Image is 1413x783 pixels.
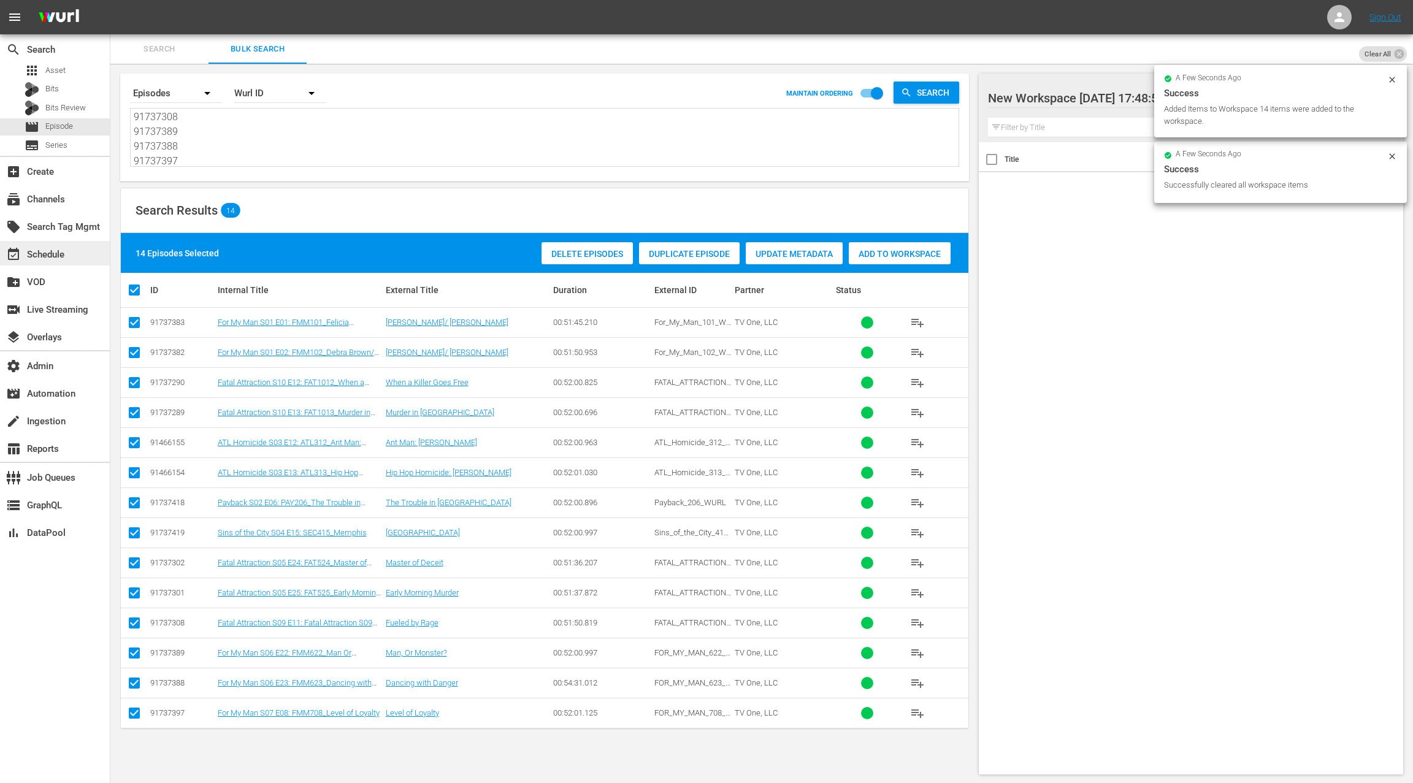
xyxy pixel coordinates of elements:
[910,525,925,540] span: playlist_add
[553,588,650,597] div: 00:51:37.872
[910,375,925,390] span: playlist_add
[150,648,214,657] div: 91737389
[6,247,21,262] span: Schedule
[6,470,21,485] span: Job Queues
[150,618,214,627] div: 91737308
[218,648,356,667] a: For My Man S06 E22: FMM622_Man Or Monster
[386,648,447,657] a: Man, Or Monster?
[735,618,778,627] span: TV One, LLC
[1164,179,1384,191] div: Successfully cleared all workspace items
[553,708,650,717] div: 00:52:01.125
[45,83,59,95] span: Bits
[386,528,460,537] a: [GEOGRAPHIC_DATA]
[6,302,21,317] span: Live Streaming
[150,558,214,567] div: 91737302
[150,708,214,717] div: 91737397
[45,102,86,114] span: Bits Review
[136,247,219,259] div: 14 Episodes Selected
[903,428,932,457] button: playlist_add
[25,63,39,78] span: Asset
[218,318,354,336] a: For My Man S01 E01: FMM101_Felicia [PERSON_NAME]/ [PERSON_NAME]
[553,318,650,327] div: 00:51:45.210
[735,708,778,717] span: TV One, LLC
[735,378,778,387] span: TV One, LLC
[654,648,730,667] span: FOR_MY_MAN_622_WURL
[6,275,21,289] span: VOD
[639,242,740,264] button: Duplicate Episode
[735,438,778,447] span: TV One, LLC
[150,378,214,387] div: 91737290
[218,498,366,516] a: Payback S02 E06: PAY206_The Trouble in [GEOGRAPHIC_DATA]
[654,708,730,727] span: FOR_MY_MAN_708_WURL
[150,438,214,447] div: 91466155
[746,249,843,259] span: Update Metadata
[910,556,925,570] span: playlist_add
[903,518,932,548] button: playlist_add
[386,408,494,417] a: Murder in [GEOGRAPHIC_DATA]
[6,164,21,179] span: Create
[6,386,21,401] span: Automation
[218,708,380,717] a: For My Man S07 E08: FMM708_Level of Loyalty
[903,668,932,698] button: playlist_add
[6,498,21,513] span: GraphQL
[735,318,778,327] span: TV One, LLC
[218,588,381,606] a: Fatal Attraction S05 E25: FAT525_Early Morning Murder
[150,468,214,477] div: 91466154
[988,81,1377,115] div: New Workspace [DATE] 17:48:52 GMT+0000
[218,528,367,537] a: Sins of the City S04 E15: SEC415_Memphis
[234,76,326,110] div: Wurl ID
[1164,162,1397,177] div: Success
[894,82,959,104] button: Search
[1164,86,1397,101] div: Success
[654,678,730,697] span: FOR_MY_MAN_623_WURL
[910,616,925,630] span: playlist_add
[639,249,740,259] span: Duplicate Episode
[386,498,511,507] a: The Trouble in [GEOGRAPHIC_DATA]
[218,285,382,295] div: Internal Title
[386,468,511,477] a: Hip Hop Homicide: [PERSON_NAME]
[910,345,925,360] span: playlist_add
[386,318,508,327] a: [PERSON_NAME]/ [PERSON_NAME]
[903,608,932,638] button: playlist_add
[542,249,633,259] span: Delete Episodes
[735,648,778,657] span: TV One, LLC
[150,318,214,327] div: 91737383
[553,468,650,477] div: 00:52:01.030
[735,678,778,687] span: TV One, LLC
[216,42,299,56] span: Bulk Search
[6,220,21,234] span: Search Tag Mgmt
[735,558,778,567] span: TV One, LLC
[221,206,240,215] span: 14
[910,706,925,720] span: playlist_add
[903,548,932,578] button: playlist_add
[903,458,932,487] button: playlist_add
[910,676,925,690] span: playlist_add
[218,348,379,366] a: For My Man S01 E02: FMM102_Debra Brown/ Chakkira Wonnum
[910,646,925,660] span: playlist_add
[218,678,377,697] a: For My Man S06 E23: FMM623_Dancing with Danger
[786,90,853,97] p: MAINTAIN ORDERING
[903,698,932,728] button: playlist_add
[218,618,377,636] a: Fatal Attraction S09 E11: Fatal Attraction S09 E11: FAT911_Fueled by Rage
[1164,103,1384,128] div: Added Items to Workspace 14 items were added to the workspace.
[654,558,731,576] span: FATAL_ATTRACTION_524_WURL
[746,242,843,264] button: Update Metadata
[910,586,925,600] span: playlist_add
[553,378,650,387] div: 00:52:00.825
[6,359,21,373] span: Admin
[903,488,932,518] button: playlist_add
[150,588,214,597] div: 91737301
[910,405,925,420] span: playlist_add
[903,398,932,427] button: playlist_add
[553,348,650,357] div: 00:51:50.953
[150,408,214,417] div: 91737289
[386,558,443,567] a: Master of Deceit
[218,468,363,486] a: ATL Homicide S03 E13: ATL313_Hip Hop Homicide: [PERSON_NAME]
[45,64,66,77] span: Asset
[849,249,951,259] span: Add to Workspace
[910,465,925,480] span: playlist_add
[553,648,650,657] div: 00:52:00.997
[903,308,932,337] button: playlist_add
[735,468,778,477] span: TV One, LLC
[218,378,369,396] a: Fatal Attraction S10 E12: FAT1012_When a Killer Goes Free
